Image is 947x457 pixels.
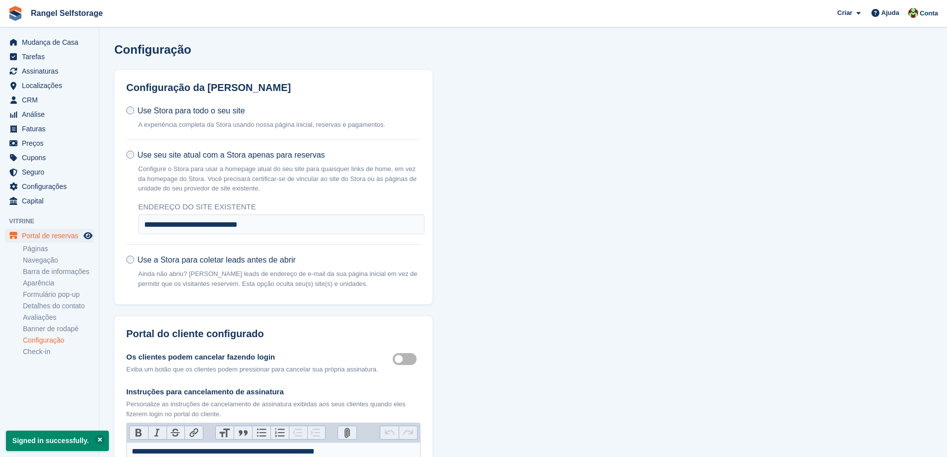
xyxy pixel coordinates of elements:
span: Cupons [22,151,82,165]
span: Assinaturas [22,64,82,78]
button: Decrease Level [289,426,307,439]
span: Seguro [22,165,82,179]
span: Tarefas [22,50,82,64]
span: Use Stora para todo o seu site [137,106,245,115]
button: Link [184,426,203,439]
a: Formulário pop-up [23,290,94,299]
p: A experiência completa da Stora usando nossa página inicial, reservas e pagamentos. [138,120,385,130]
span: Configurações [22,180,82,193]
a: menu [5,151,94,165]
span: Portal de reservas [22,229,82,243]
a: Configuração [23,336,94,345]
span: CRM [22,93,82,107]
span: Conta [920,8,938,18]
input: Use a Stora para coletar leads antes de abrir Ainda não abriu? [PERSON_NAME] leads de endereço de... [126,256,134,264]
a: menu [5,35,94,49]
div: Os clientes podem cancelar fazendo login [126,352,378,363]
input: Use seu site atual com a Stora apenas para reservas Configure o Stora para usar a homepage atual ... [126,151,134,159]
h2: Configuração da [PERSON_NAME] [126,82,421,93]
button: Quote [234,426,252,439]
div: Instruções para cancelamento de assinatura [126,386,421,398]
button: Strikethrough [167,426,185,439]
button: Redo [399,426,417,439]
button: Increase Level [307,426,326,439]
a: menu [5,194,94,208]
a: menu [5,122,94,136]
input: Use Stora para todo o seu site A experiência completa da Stora usando nossa página inicial, reser... [126,106,134,114]
img: Fernando Ferreira [908,8,918,18]
a: menu [5,136,94,150]
img: stora-icon-8386f47178a22dfd0bd8f6a31ec36ba5ce8667c1dd55bd0f319d3a0aa187defe.svg [8,6,23,21]
span: Localizações [22,79,82,92]
h1: Configuração [114,43,191,56]
button: Bullets [252,426,270,439]
a: menu [5,64,94,78]
a: Banner de rodapé [23,324,94,334]
span: Use seu site atual com a Stora apenas para reservas [137,151,325,159]
a: menu [5,93,94,107]
div: Exiba um botão que os clientes podem pressionar para cancelar sua própria assinatura. [126,365,378,374]
button: Undo [380,426,399,439]
a: menu [5,79,94,92]
a: menu [5,50,94,64]
a: Rangel Selfstorage [27,5,107,21]
a: menu [5,165,94,179]
a: Avaliações [23,313,94,322]
span: Faturas [22,122,82,136]
p: Configure o Stora para usar a homepage atual do seu site para quaisquer links de home, em vez da ... [138,164,421,193]
a: Barra de informações [23,267,94,276]
button: Italic [148,426,167,439]
button: Bold [130,426,148,439]
p: Ainda não abriu? [PERSON_NAME] leads de endereço de e-mail da sua página inicial em vez de permit... [138,269,421,288]
label: Endereço do site existente [138,201,425,213]
span: Mudança de Casa [22,35,82,49]
span: Vitrine [9,216,99,226]
a: menu [5,180,94,193]
a: Navegação [23,256,94,265]
button: Attach Files [338,426,356,439]
span: Use a Stora para coletar leads antes de abrir [137,256,295,264]
button: Numbers [270,426,289,439]
a: menu [5,229,94,243]
a: Detalhes do contato [23,301,94,311]
button: Heading [216,426,234,439]
a: Páginas [23,244,94,254]
span: Ajuda [881,8,899,18]
a: menu [5,107,94,121]
a: Check-in [23,347,94,357]
p: Signed in successfully. [6,431,109,451]
span: Análise [22,107,82,121]
label: Customer self cancellable [393,358,421,360]
a: Loja de pré-visualização [82,230,94,242]
span: Criar [837,8,852,18]
h2: Portal do cliente configurado [126,328,421,340]
span: Preços [22,136,82,150]
span: Capital [22,194,82,208]
div: Personalize as instruções de cancelamento de assinatura exibidas aos seus clientes quando eles fi... [126,399,421,419]
a: Aparência [23,278,94,288]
